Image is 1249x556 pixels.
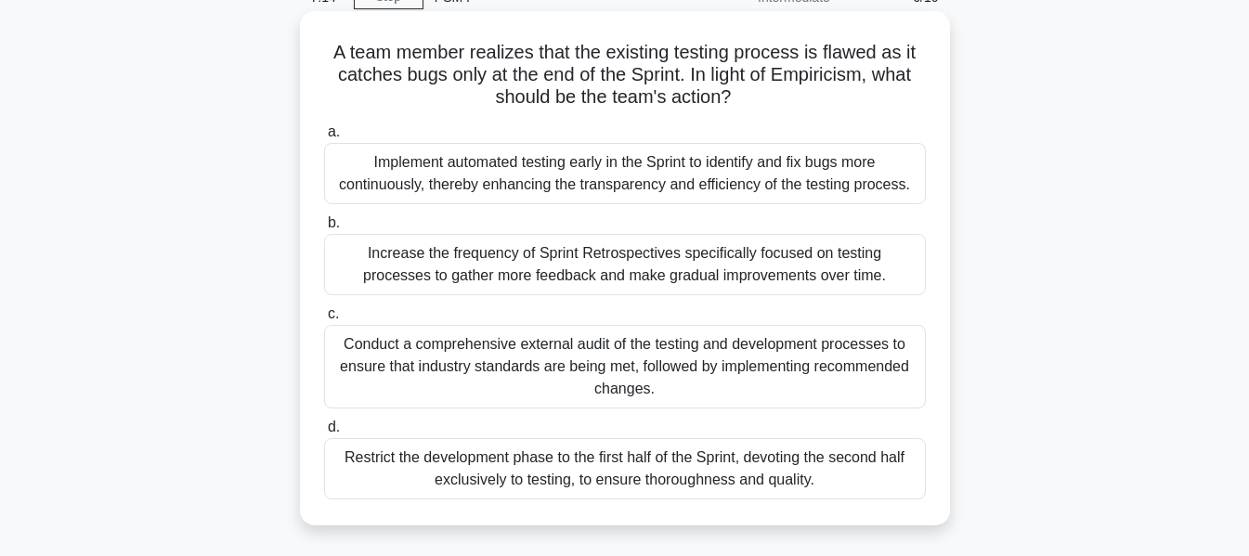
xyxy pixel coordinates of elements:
[328,305,339,321] span: c.
[324,325,926,408] div: Conduct a comprehensive external audit of the testing and development processes to ensure that in...
[324,438,926,499] div: Restrict the development phase to the first half of the Sprint, devoting the second half exclusiv...
[328,419,340,434] span: d.
[324,234,926,295] div: Increase the frequency of Sprint Retrospectives specifically focused on testing processes to gath...
[328,214,340,230] span: b.
[328,123,340,139] span: a.
[324,143,926,204] div: Implement automated testing early in the Sprint to identify and fix bugs more continuously, there...
[322,41,928,110] h5: A team member realizes that the existing testing process is flawed as it catches bugs only at the...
